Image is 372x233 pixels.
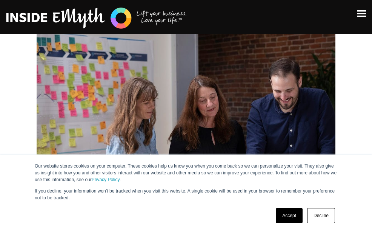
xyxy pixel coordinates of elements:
p: If you decline, your information won’t be tracked when you visit this website. A single cookie wi... [35,188,337,201]
img: Open Menu [357,10,366,17]
a: Decline [307,208,335,223]
a: Accept [276,208,303,223]
img: EMyth Business Coaching [6,6,187,30]
p: Our website stores cookies on your computer. These cookies help us know you when you come back so... [35,163,337,183]
a: Privacy Policy [92,177,120,182]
